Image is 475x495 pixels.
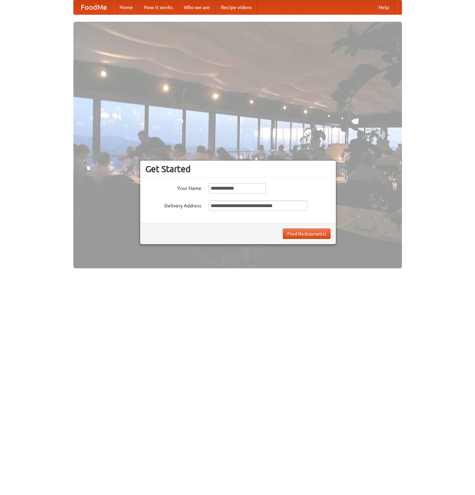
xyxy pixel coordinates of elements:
label: Your Name [145,183,201,192]
a: FoodMe [74,0,114,14]
a: Home [114,0,138,14]
h3: Get Started [145,164,331,174]
a: Recipe videos [215,0,257,14]
a: How it works [138,0,178,14]
a: Help [373,0,395,14]
a: Who we are [178,0,215,14]
button: Find Restaurants! [283,228,331,239]
label: Delivery Address [145,200,201,209]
